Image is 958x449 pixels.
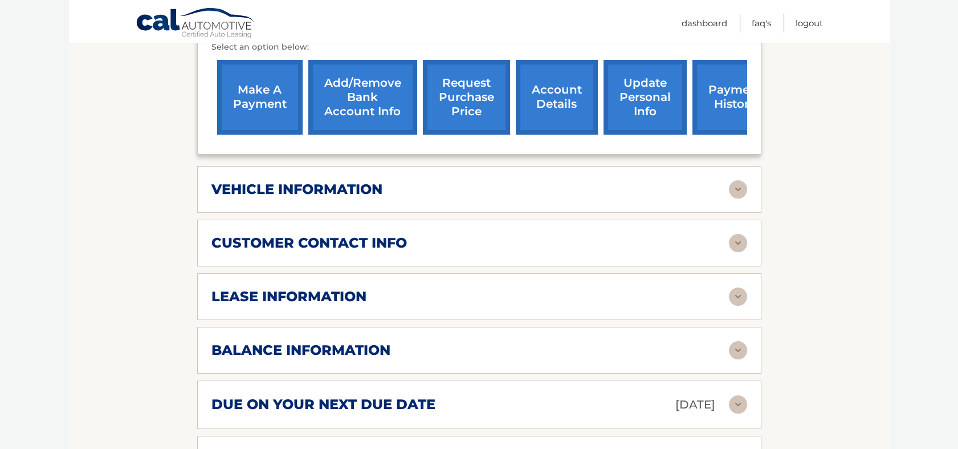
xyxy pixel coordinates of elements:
[682,14,727,33] a: Dashboard
[211,342,390,359] h2: balance information
[729,288,747,306] img: accordion-rest.svg
[729,234,747,252] img: accordion-rest.svg
[211,288,366,305] h2: lease information
[692,60,778,135] a: payment history
[604,60,687,135] a: update personal info
[211,396,435,413] h2: due on your next due date
[796,14,823,33] a: Logout
[136,7,255,41] a: Cal Automotive
[675,395,715,415] p: [DATE]
[211,181,382,198] h2: vehicle information
[729,180,747,199] img: accordion-rest.svg
[211,41,747,54] p: Select an option below:
[423,60,510,135] a: request purchase price
[308,60,417,135] a: Add/Remove bank account info
[729,341,747,359] img: accordion-rest.svg
[217,60,303,135] a: make a payment
[729,395,747,414] img: accordion-rest.svg
[211,234,407,252] h2: customer contact info
[752,14,771,33] a: FAQ's
[516,60,598,135] a: account details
